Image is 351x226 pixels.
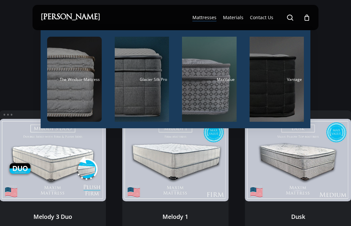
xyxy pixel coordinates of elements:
[41,14,100,21] a: [PERSON_NAME]
[223,14,243,20] span: Materials
[60,77,100,82] span: The Windsor Mattress
[189,5,310,30] nav: Main Menu
[223,14,243,21] a: Materials
[140,77,167,82] span: Glacier Silk Pro
[192,14,216,20] span: Mattresses
[47,37,102,122] a: The Windsor Mattress
[250,37,304,122] a: Vantage
[115,37,169,122] a: Glacier Silk Pro
[217,77,235,82] span: MaxValue
[287,77,302,82] span: Vantage
[250,14,273,21] a: Contact Us
[250,14,273,20] span: Contact Us
[192,14,216,21] a: Mattresses
[182,37,237,122] a: MaxValue
[303,14,310,21] a: Cart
